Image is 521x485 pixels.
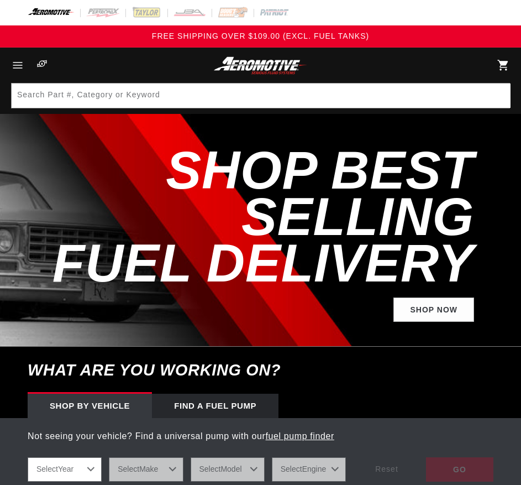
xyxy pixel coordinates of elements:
select: Year [28,457,102,482]
div: Shop by vehicle [28,394,152,418]
span: FREE SHIPPING OVER $109.00 (EXCL. FUEL TANKS) [152,32,369,40]
p: Not seeing your vehicle? Find a universal pump with our [28,429,493,444]
a: Shop Now [393,298,474,322]
select: Make [109,457,183,482]
a: fuel pump finder [266,431,334,441]
div: Find a Fuel Pump [152,394,278,418]
button: Search Part #, Category or Keyword [485,84,509,108]
h2: SHOP BEST SELLING FUEL DELIVERY [28,147,474,286]
select: Model [191,457,265,482]
summary: Menu [6,48,30,83]
input: Search Part #, Category or Keyword [12,84,511,108]
img: Aeromotive [212,56,309,75]
select: Engine [272,457,346,482]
